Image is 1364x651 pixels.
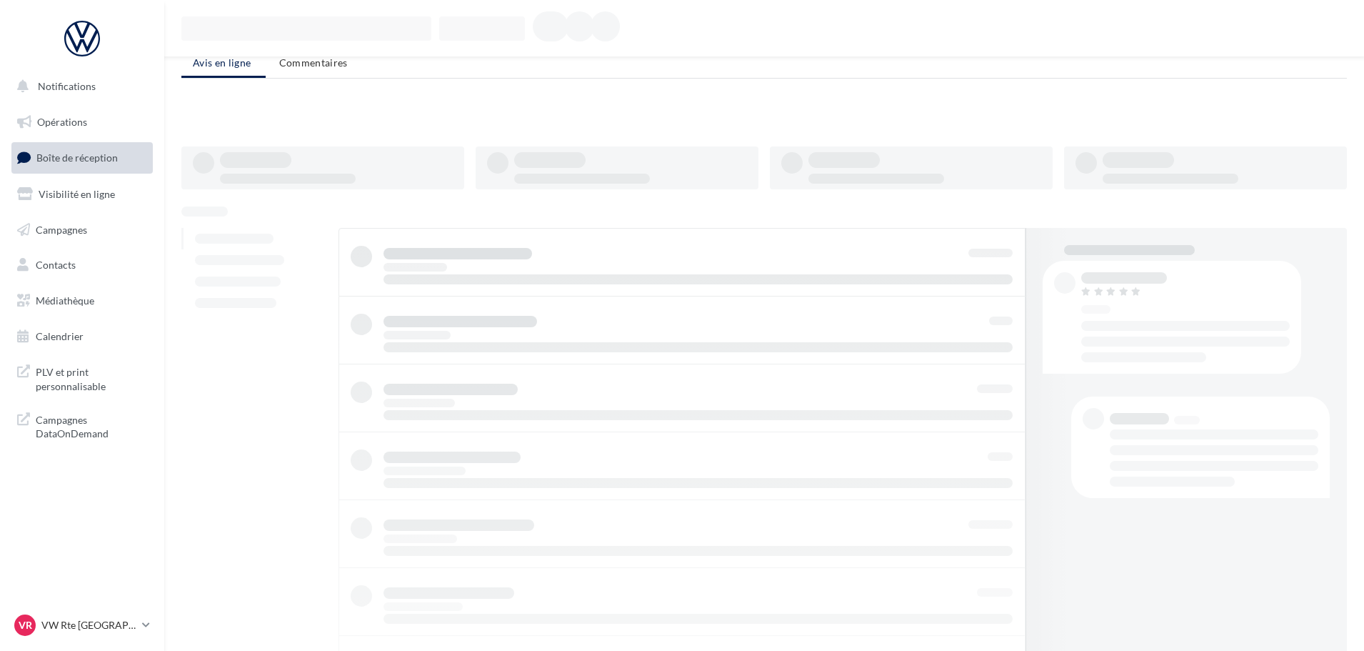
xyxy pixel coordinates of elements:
a: Boîte de réception [9,142,156,173]
a: Campagnes DataOnDemand [9,404,156,447]
button: Notifications [9,71,150,101]
span: Calendrier [36,330,84,342]
span: Médiathèque [36,294,94,307]
span: Notifications [38,80,96,92]
span: Campagnes [36,223,87,235]
span: PLV et print personnalisable [36,362,147,393]
a: VR VW Rte [GEOGRAPHIC_DATA] [11,612,153,639]
a: Opérations [9,107,156,137]
p: VW Rte [GEOGRAPHIC_DATA] [41,618,136,632]
span: Commentaires [279,56,348,69]
span: VR [19,618,32,632]
a: Calendrier [9,322,156,352]
span: Boîte de réception [36,151,118,164]
span: Campagnes DataOnDemand [36,410,147,441]
span: Contacts [36,259,76,271]
span: Visibilité en ligne [39,188,115,200]
span: Opérations [37,116,87,128]
a: PLV et print personnalisable [9,357,156,399]
a: Contacts [9,250,156,280]
a: Médiathèque [9,286,156,316]
a: Visibilité en ligne [9,179,156,209]
a: Campagnes [9,215,156,245]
